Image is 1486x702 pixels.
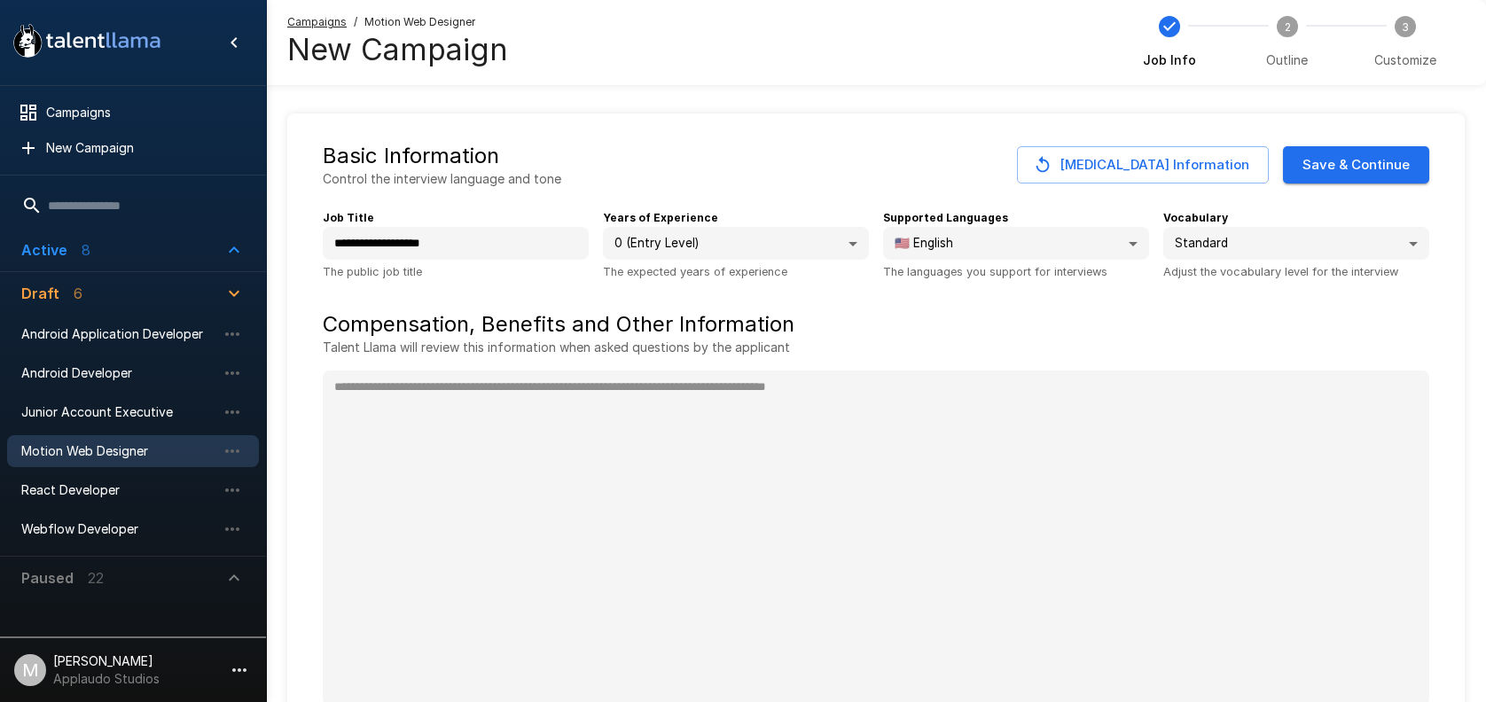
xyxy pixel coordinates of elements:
[1163,211,1228,224] b: Vocabulary
[364,13,475,31] span: Motion Web Designer
[323,142,499,170] h5: Basic Information
[287,15,347,28] u: Campaigns
[1374,51,1436,69] span: Customize
[323,310,1429,339] h5: Compensation, Benefits and Other Information
[883,262,1149,281] p: The languages you support for interviews
[1402,19,1409,33] text: 3
[323,339,1429,356] p: Talent Llama will review this information when asked questions by the applicant
[323,262,589,281] p: The public job title
[323,211,374,224] b: Job Title
[1017,146,1269,183] button: [MEDICAL_DATA] Information
[603,227,869,261] div: 0 (Entry Level)
[287,31,508,68] h4: New Campaign
[1284,19,1290,33] text: 2
[1283,146,1429,183] button: Save & Continue
[1266,51,1308,69] span: Outline
[1163,262,1429,281] p: Adjust the vocabulary level for the interview
[354,13,357,31] span: /
[883,211,1008,224] b: Supported Languages
[1143,51,1196,69] span: Job Info
[603,211,718,224] b: Years of Experience
[323,170,561,188] p: Control the interview language and tone
[603,262,869,281] p: The expected years of experience
[1163,227,1429,261] div: Standard
[883,227,1149,261] div: 🇺🇸 English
